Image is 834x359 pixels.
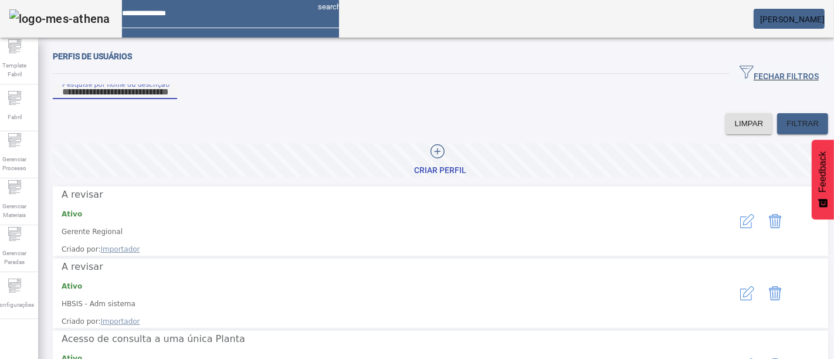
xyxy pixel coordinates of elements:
button: Criar Perfil [53,143,828,177]
span: FILTRAR [786,118,819,130]
p: Gerente Regional [62,226,698,237]
button: FECHAR FILTROS [730,63,828,84]
button: FILTRAR [777,113,828,134]
button: Feedback - Mostrar pesquisa [812,140,834,219]
div: Criar Perfil [415,165,467,177]
button: Delete [761,279,789,307]
mat-label: Pesquise por nome ou descrição [62,80,169,88]
p: HBSIS - Adm sistema [62,299,698,309]
img: logo-mes-athena [9,9,110,28]
span: Fabril [4,109,25,125]
span: Criado por: [62,316,698,327]
span: A revisar [62,261,103,272]
strong: Ativo [62,282,82,290]
span: Importador [101,245,140,253]
button: LIMPAR [725,113,773,134]
span: Importador [101,317,140,326]
strong: Ativo [62,210,82,218]
span: LIMPAR [735,118,764,130]
span: [PERSON_NAME] [760,15,825,24]
span: A revisar [62,189,103,200]
span: FECHAR FILTROS [740,65,819,83]
span: Perfis de usuários [53,52,132,61]
span: Feedback [818,151,828,192]
span: Criado por: [62,244,698,255]
span: Acesso de consulta a uma única Planta [62,333,245,344]
button: Delete [761,207,789,235]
